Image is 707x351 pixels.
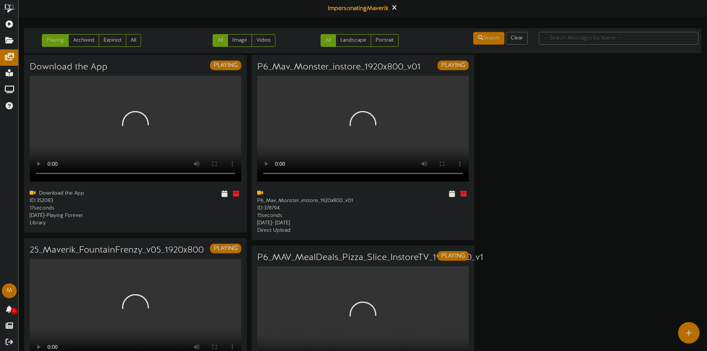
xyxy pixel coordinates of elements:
button: Clear [506,32,528,45]
div: P6_Mav_Monster_instore_1920x800_v01 [257,190,357,205]
video: Your browser does not support HTML5 video. [257,76,469,182]
strong: PLAYING [214,62,238,69]
div: [DATE] - [DATE] [257,220,357,227]
div: ID: 352083 17 seconds [30,197,130,212]
h3: 25_Maverik_FountainFrenzy_v05_1920x800 [30,246,204,255]
a: All [126,34,141,47]
a: Portrait [371,34,399,47]
span: 0 [11,308,17,315]
a: All [321,34,336,47]
div: Direct Upload [257,227,357,234]
a: Playing [42,34,69,47]
h3: P6_Mav_Monster_instore_1920x800_v01 [257,62,420,72]
a: Image [228,34,252,47]
video: Your browser does not support HTML5 video. [30,76,241,182]
button: Search [473,32,504,45]
a: All [213,34,228,47]
a: Archived [68,34,99,47]
strong: PLAYING [214,245,238,252]
div: ID: 378794 15 seconds [257,205,357,220]
a: Video [252,34,275,47]
h3: P6_MAV_MealDeals_Pizza_Slice_InstoreTV_1920x800_v1 [257,253,483,263]
div: [DATE] - Playing Forever [30,212,130,220]
div: Library [30,220,130,227]
h3: Download the App [30,62,108,72]
strong: PLAYING [441,62,465,69]
div: Download the App [30,190,130,197]
a: Expired [99,34,126,47]
div: M [2,283,17,298]
a: Landscape [336,34,371,47]
strong: PLAYING [441,253,465,259]
input: -- Search Messages by Name -- [539,32,698,45]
